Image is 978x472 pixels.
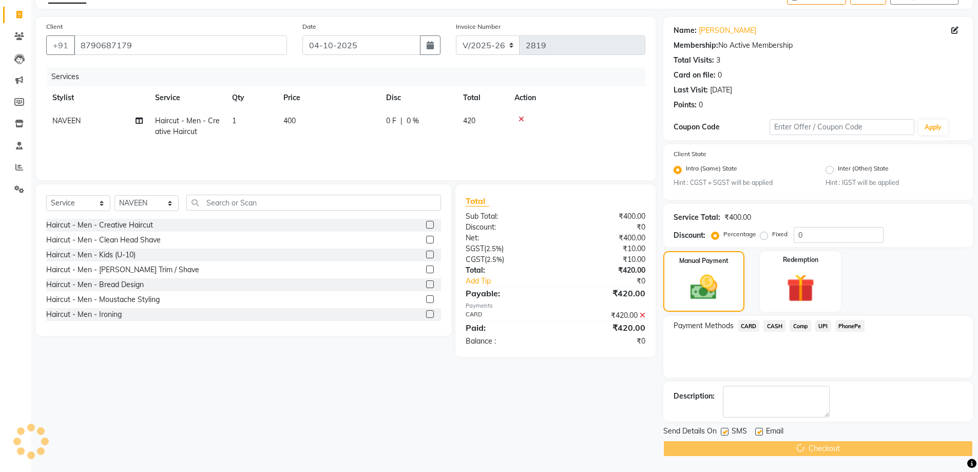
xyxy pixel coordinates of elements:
label: Invoice Number [456,22,501,31]
span: CARD [738,320,760,332]
span: | [400,116,402,126]
span: 420 [463,116,475,125]
div: Haircut - Men - Moustache Styling [46,294,160,305]
div: No Active Membership [674,40,963,51]
div: Discount: [674,230,705,241]
label: Date [302,22,316,31]
div: ₹420.00 [555,310,653,321]
div: Coupon Code [674,122,770,133]
div: ₹400.00 [555,211,653,222]
div: Paid: [458,322,555,334]
span: Total [466,196,489,206]
div: Card on file: [674,70,716,81]
label: Redemption [783,255,818,265]
div: ₹400.00 [555,233,653,243]
span: 400 [283,116,296,125]
input: Search by Name/Mobile/Email/Code [74,35,287,55]
span: Email [766,426,783,439]
span: 0 F [386,116,396,126]
div: Last Visit: [674,85,708,96]
div: Description: [674,391,715,402]
span: Haircut - Men - Creative Haircut [155,116,220,136]
div: [DATE] [710,85,732,96]
div: Balance : [458,336,555,347]
label: Client State [674,149,706,159]
div: Haircut - Men - Kids (U-10) [46,250,136,260]
div: Points: [674,100,697,110]
div: Net: [458,233,555,243]
span: PhonePe [835,320,865,332]
div: ₹10.00 [555,254,653,265]
th: Action [508,86,645,109]
img: _gift.svg [778,271,823,306]
th: Stylist [46,86,149,109]
th: Total [457,86,508,109]
div: Payments [466,301,645,310]
a: [PERSON_NAME] [699,25,756,36]
span: SGST [466,244,484,253]
div: ₹0 [555,336,653,347]
label: Inter (Other) State [838,164,889,176]
div: Sub Total: [458,211,555,222]
label: Percentage [723,230,756,239]
span: 2.5% [487,255,502,263]
div: Discount: [458,222,555,233]
div: Haircut - Men - Ironing [46,309,122,320]
label: Client [46,22,63,31]
input: Enter Offer / Coupon Code [770,119,914,135]
span: UPI [815,320,831,332]
span: NAVEEN [52,116,81,125]
span: Comp [790,320,811,332]
div: Total: [458,265,555,276]
span: 0 % [407,116,419,126]
div: ( ) [458,243,555,254]
div: 3 [716,55,720,66]
div: Services [47,67,653,86]
div: ₹420.00 [555,265,653,276]
small: Hint : CGST + SGST will be applied [674,178,811,187]
div: Haircut - Men - [PERSON_NAME] Trim / Shave [46,265,199,275]
div: ₹10.00 [555,243,653,254]
span: CGST [466,255,485,264]
button: Apply [918,120,948,135]
div: Service Total: [674,212,720,223]
div: ₹420.00 [555,322,653,334]
div: ₹0 [572,276,653,287]
input: Search or Scan [186,195,441,211]
div: 0 [699,100,703,110]
th: Service [149,86,226,109]
div: ₹0 [555,222,653,233]
label: Fixed [772,230,788,239]
span: Payment Methods [674,320,734,331]
div: CARD [458,310,555,321]
button: +91 [46,35,75,55]
div: Name: [674,25,697,36]
span: 2.5% [486,244,502,253]
div: Membership: [674,40,718,51]
div: 0 [718,70,722,81]
span: Send Details On [663,426,717,439]
label: Manual Payment [679,256,728,266]
div: Haircut - Men - Clean Head Shave [46,235,161,246]
div: Haircut - Men - Bread Design [46,279,144,290]
span: CASH [763,320,785,332]
img: _cash.svg [682,272,726,303]
div: Haircut - Men - Creative Haircut [46,220,153,231]
th: Price [277,86,380,109]
th: Qty [226,86,277,109]
div: ₹420.00 [555,287,653,299]
span: SMS [732,426,747,439]
th: Disc [380,86,457,109]
small: Hint : IGST will be applied [826,178,963,187]
a: Add Tip [458,276,571,287]
label: Intra (Same) State [686,164,737,176]
span: 1 [232,116,236,125]
div: Payable: [458,287,555,299]
div: ( ) [458,254,555,265]
div: ₹400.00 [724,212,751,223]
div: Total Visits: [674,55,714,66]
